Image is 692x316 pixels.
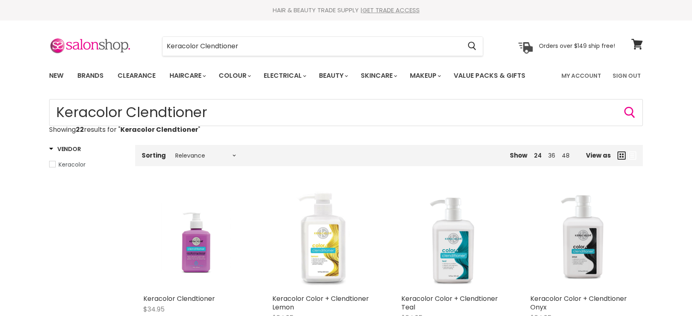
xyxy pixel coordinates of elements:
[142,152,166,159] label: Sorting
[272,294,369,312] a: Keracolor Color + Clendtioner Lemon
[71,67,110,84] a: Brands
[313,67,353,84] a: Beauty
[39,6,653,14] div: HAIR & BEAUTY TRADE SUPPLY |
[49,145,81,153] h3: Vendor
[623,106,636,119] button: Search
[163,67,211,84] a: Haircare
[49,99,643,126] input: Search
[448,67,531,84] a: Value Packs & Gifts
[534,151,542,160] a: 24
[49,126,643,133] p: Showing results for " "
[143,294,215,303] a: Keracolor Clendtioner
[362,6,420,14] a: GET TRADE ACCESS
[272,186,377,290] a: Keracolor Color + Clendtioner Lemon
[530,186,635,290] img: Keracolor Color + Clendtioner Onyx
[213,67,256,84] a: Colour
[43,67,70,84] a: New
[401,294,498,312] a: Keracolor Color + Clendtioner Teal
[143,186,248,290] a: Keracolor Clendtioner
[556,67,606,84] a: My Account
[530,294,627,312] a: Keracolor Color + Clendtioner Onyx
[539,42,615,50] p: Orders over $149 ship free!
[461,37,483,56] button: Search
[651,278,684,308] iframe: Gorgias live chat messenger
[562,151,570,160] a: 48
[43,64,544,88] ul: Main menu
[76,125,84,134] strong: 22
[49,99,643,126] form: Product
[355,67,402,84] a: Skincare
[548,151,555,160] a: 36
[163,37,461,56] input: Search
[404,67,446,84] a: Makeup
[59,160,86,169] span: Keracolor
[162,36,483,56] form: Product
[111,67,162,84] a: Clearance
[608,67,646,84] a: Sign Out
[510,151,527,160] span: Show
[143,305,165,314] span: $34.95
[39,64,653,88] nav: Main
[120,125,198,134] strong: Keracolor Clendtioner
[586,152,611,159] span: View as
[49,160,125,169] a: Keracolor
[258,67,311,84] a: Electrical
[401,186,506,290] a: Keracolor Color + Clendtioner Teal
